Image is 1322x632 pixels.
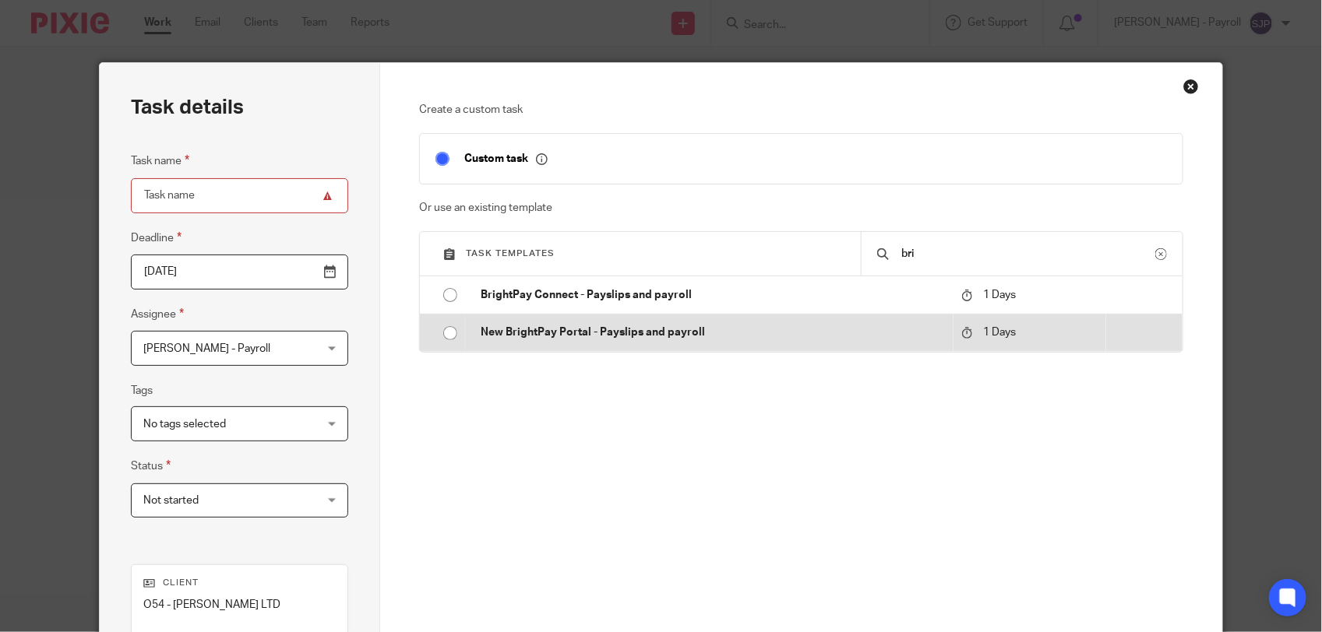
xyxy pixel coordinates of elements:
[481,287,946,303] p: BrightPay Connect - Payslips and payroll
[143,343,270,354] span: [PERSON_NAME] - Payroll
[419,102,1183,118] p: Create a custom task
[131,383,153,399] label: Tags
[143,597,336,613] p: O54 - [PERSON_NAME] LTD
[143,577,336,589] p: Client
[481,325,946,340] p: New BrightPay Portal - Payslips and payroll
[466,249,555,258] span: Task templates
[131,457,171,475] label: Status
[901,245,1155,262] input: Search...
[464,152,548,166] p: Custom task
[143,495,199,506] span: Not started
[419,200,1183,216] p: Or use an existing template
[131,305,184,323] label: Assignee
[131,152,189,170] label: Task name
[131,178,348,213] input: Task name
[143,419,226,430] span: No tags selected
[983,290,1016,300] span: 1 Days
[983,327,1016,338] span: 1 Days
[131,94,244,121] h2: Task details
[1183,79,1199,94] div: Close this dialog window
[131,255,348,290] input: Pick a date
[131,229,182,247] label: Deadline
